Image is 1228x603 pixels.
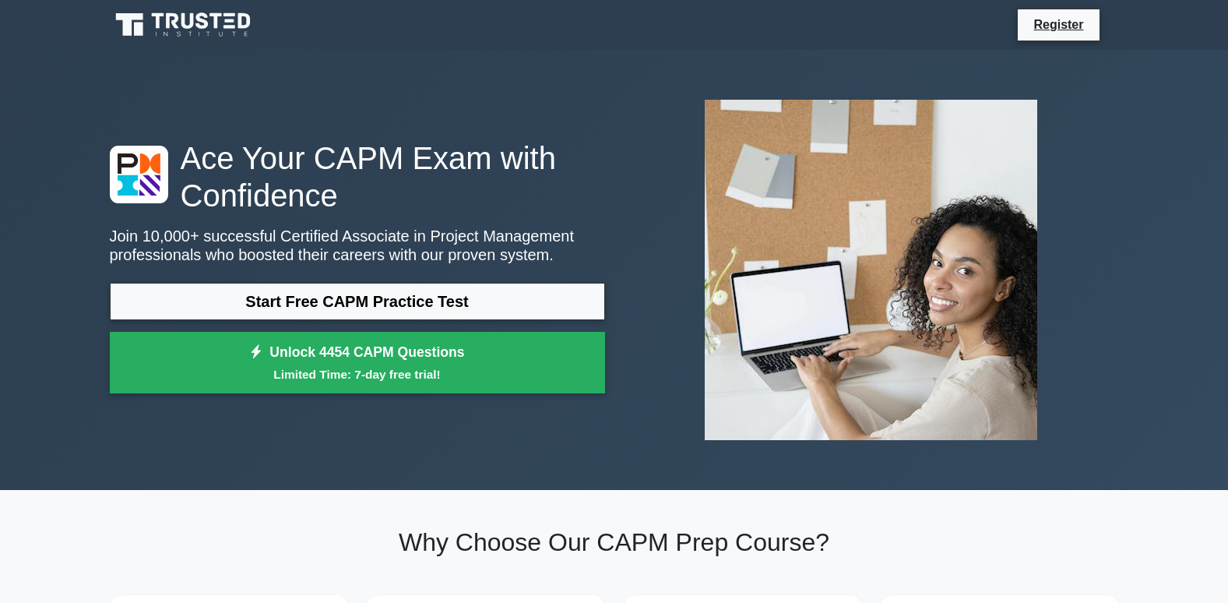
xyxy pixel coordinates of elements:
a: Unlock 4454 CAPM QuestionsLimited Time: 7-day free trial! [110,332,605,394]
h2: Why Choose Our CAPM Prep Course? [110,527,1119,557]
a: Start Free CAPM Practice Test [110,283,605,320]
a: Register [1024,15,1093,34]
h1: Ace Your CAPM Exam with Confidence [110,139,605,214]
p: Join 10,000+ successful Certified Associate in Project Management professionals who boosted their... [110,227,605,264]
small: Limited Time: 7-day free trial! [129,365,586,383]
